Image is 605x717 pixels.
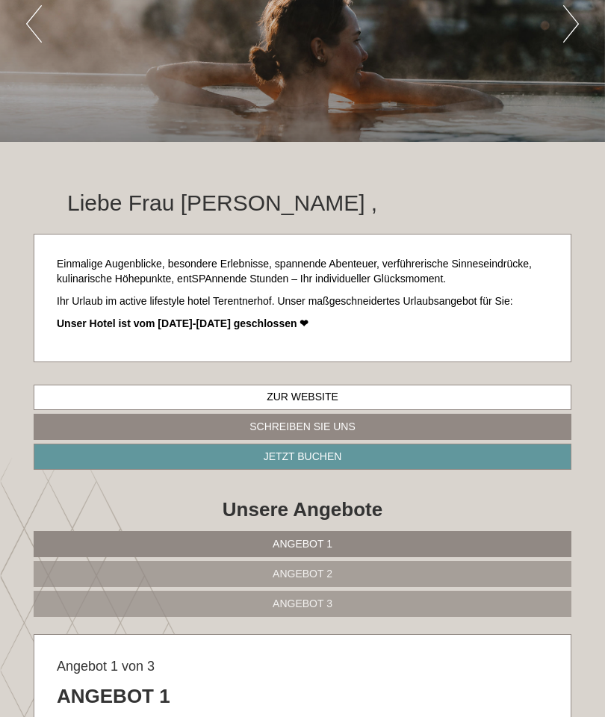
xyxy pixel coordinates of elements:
[57,683,170,710] div: Angebot 1
[57,257,548,287] p: Einmalige Augenblicke, besondere Erlebnisse, spannende Abenteuer, verführerische Sinneseindrücke,...
[34,496,571,524] div: Unsere Angebote
[273,568,332,580] span: Angebot 2
[34,414,571,440] a: Schreiben Sie uns
[67,190,377,215] h1: Liebe Frau [PERSON_NAME] ,
[57,659,155,674] span: Angebot 1 von 3
[34,385,571,410] a: Zur Website
[26,5,42,43] button: Previous
[57,294,548,309] p: Ihr Urlaub im active lifestyle hotel Terentnerhof. Unser maßgeschneidertes Urlaubsangebot für Sie:
[34,444,571,470] a: Jetzt buchen
[57,317,308,329] strong: Unser Hotel ist vom [DATE]-[DATE] geschlossen ❤
[273,538,332,550] span: Angebot 1
[563,5,579,43] button: Next
[273,597,332,609] span: Angebot 3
